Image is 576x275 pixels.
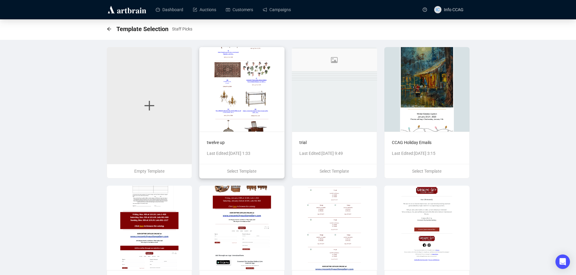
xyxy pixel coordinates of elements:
[156,2,183,18] a: Dashboard
[207,139,277,146] p: twelve up
[292,186,377,270] img: 63fdb734d869cb90a86ae2bd
[320,169,349,174] span: Select Template
[199,47,285,132] img: 687e88105e58fbb732d1b720
[412,169,441,174] span: Select Template
[227,169,256,174] span: Select Template
[199,186,285,270] img: 650466f24d8a4db0e0a61ca0
[444,7,464,12] span: Info CCAG
[555,254,570,269] div: Open Intercom Messenger
[436,6,440,13] span: IC
[392,139,462,146] p: CCAG Holiday Emails
[384,186,470,270] img: 64c42ca5d5f5a1a1a84179f3
[134,169,164,174] span: Empty Template
[263,2,291,18] a: Campaigns
[384,47,470,132] img: 63fdb734d869cb90a86ae2ca
[207,150,277,157] p: Last Edited: [DATE] 1:33
[226,2,253,18] a: Customers
[193,2,216,18] a: Auctions
[299,139,369,146] p: trial
[107,27,112,32] div: back
[116,24,168,34] span: Template Selection
[292,47,377,132] img: 6862a40ef8eef97542974b33
[143,100,155,112] span: plus
[392,150,462,157] p: Last Edited: [DATE] 3:15
[107,5,147,14] img: logo
[172,26,192,32] span: Staff Picks
[423,8,427,12] span: question-circle
[107,186,192,270] img: 63fdb734d869cb90a86ae2ba
[107,27,112,31] span: arrow-left
[299,150,369,157] p: Last Edited: [DATE] 9:49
